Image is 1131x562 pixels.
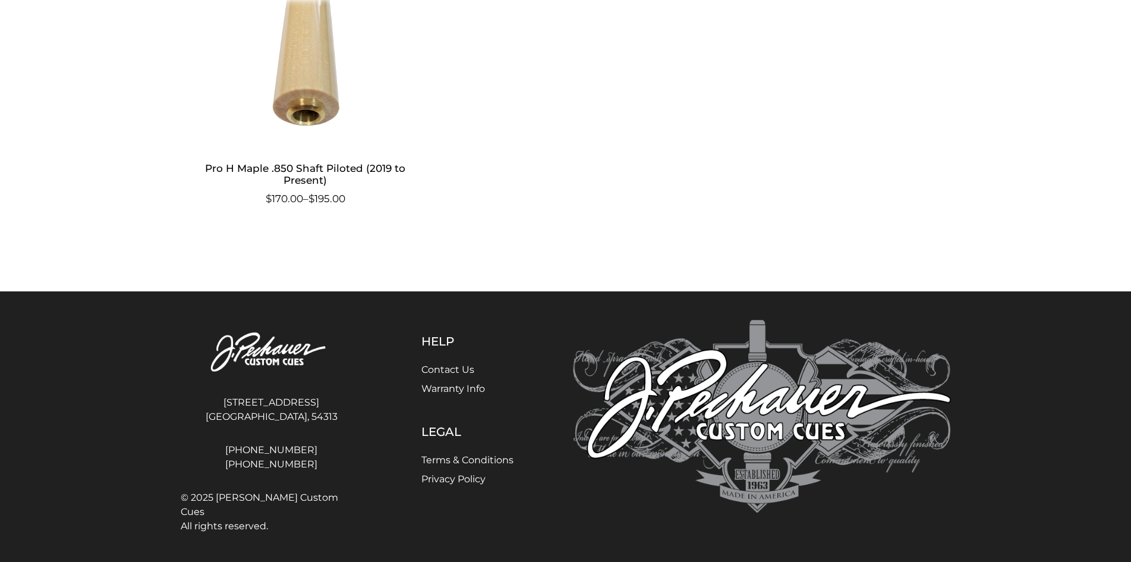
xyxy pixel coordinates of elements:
[190,157,421,191] h2: Pro H Maple .850 Shaft Piloted (2019 to Present)
[181,320,363,386] img: Pechauer Custom Cues
[573,320,951,513] img: Pechauer Custom Cues
[181,443,363,457] a: [PHONE_NUMBER]
[266,193,272,205] span: $
[190,191,421,207] span: –
[181,457,363,472] a: [PHONE_NUMBER]
[421,454,513,466] a: Terms & Conditions
[421,364,474,375] a: Contact Us
[181,391,363,429] address: [STREET_ADDRESS] [GEOGRAPHIC_DATA], 54313
[421,383,485,394] a: Warranty Info
[421,334,513,348] h5: Help
[181,491,363,533] span: © 2025 [PERSON_NAME] Custom Cues All rights reserved.
[421,473,486,485] a: Privacy Policy
[308,193,314,205] span: $
[421,425,513,439] h5: Legal
[308,193,345,205] bdi: 195.00
[266,193,303,205] bdi: 170.00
